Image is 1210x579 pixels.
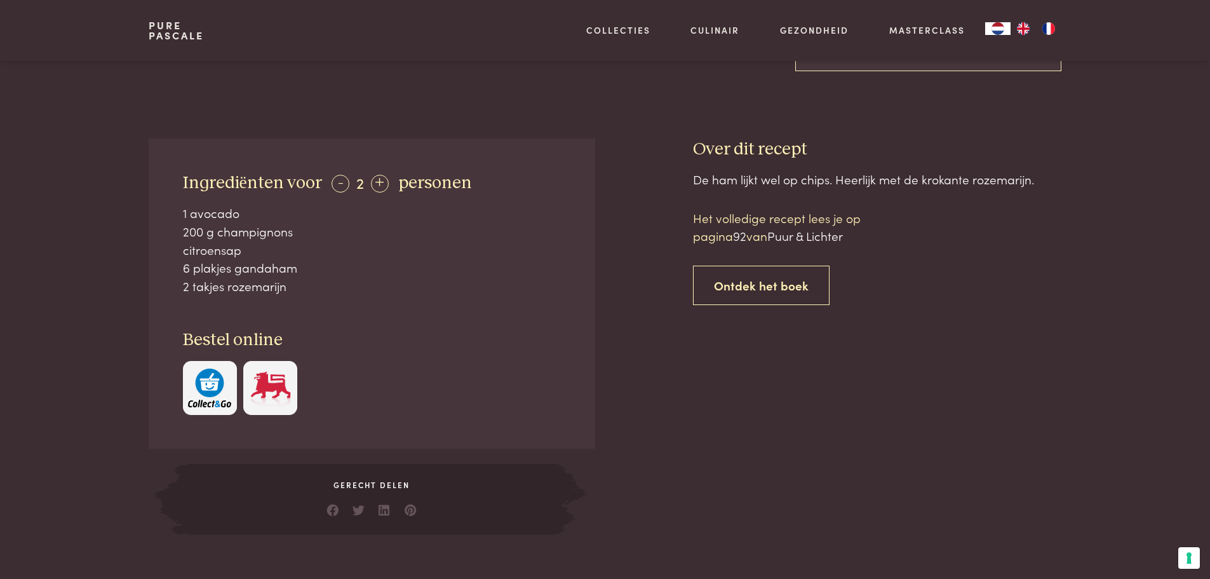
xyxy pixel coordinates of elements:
[183,241,561,259] div: citroensap
[183,277,561,296] div: 2 takjes rozemarijn
[183,204,561,222] div: 1 avocado
[767,227,843,244] span: Puur & Lichter
[985,22,1011,35] a: NL
[693,266,830,306] a: Ontdek het boek
[1036,22,1061,35] a: FR
[690,24,739,37] a: Culinair
[586,24,650,37] a: Collecties
[188,479,555,491] span: Gerecht delen
[398,174,472,192] span: personen
[183,259,561,277] div: 6 plakjes gandaham
[149,20,204,41] a: PurePascale
[356,172,364,193] span: 2
[183,174,322,192] span: Ingrediënten voor
[985,22,1061,35] aside: Language selected: Nederlands
[183,329,561,351] h3: Bestel online
[1178,547,1200,569] button: Uw voorkeuren voor toestemming voor trackingtechnologieën
[889,24,965,37] a: Masterclass
[332,175,349,193] div: -
[1011,22,1036,35] a: EN
[188,369,231,407] img: c308188babc36a3a401bcb5cb7e020f4d5ab42f7cacd8327e500463a43eeb86c.svg
[693,139,1061,161] h3: Over dit recept
[693,209,909,245] p: Het volledige recept lees je op pagina van
[183,222,561,241] div: 200 g champignons
[693,170,1061,189] div: De ham lijkt wel op chips. Heerlijk met de krokante rozemarijn.
[780,24,849,37] a: Gezondheid
[1011,22,1061,35] ul: Language list
[985,22,1011,35] div: Language
[249,369,292,407] img: Delhaize
[371,175,389,193] div: +
[733,227,746,244] span: 92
